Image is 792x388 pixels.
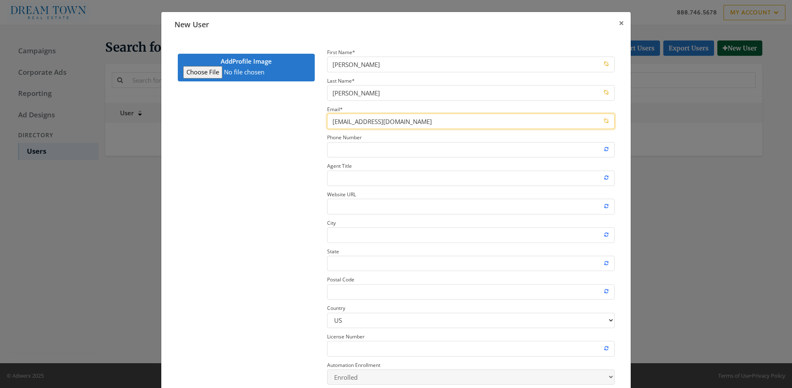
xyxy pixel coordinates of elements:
[327,106,343,113] small: Email *
[327,57,615,72] input: First Name*
[612,12,631,35] button: Close
[327,305,345,312] small: Country
[183,66,309,78] input: AddProfile Image
[327,49,355,56] small: First Name *
[168,13,209,29] span: New User
[327,171,615,186] input: Agent Title
[327,284,615,300] input: Postal Code
[327,313,615,328] select: Country
[327,333,365,340] small: License Number
[327,248,339,255] small: State
[327,191,356,198] small: Website URL
[178,54,315,81] label: Add Profile Image
[327,227,615,243] input: City
[327,199,615,214] input: Website URL
[327,276,354,283] small: Postal Code
[327,256,615,271] input: State
[327,85,615,100] input: Last Name*
[327,114,615,129] input: Email*
[327,134,362,141] small: Phone Number
[327,219,336,226] small: City
[327,162,352,169] small: Agent Title
[327,77,355,84] small: Last Name *
[327,142,615,157] input: Phone Number
[327,369,615,385] select: Automation Enrollment
[327,362,380,369] small: Automation Enrollment
[619,17,624,29] span: ×
[327,341,615,356] input: License Number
